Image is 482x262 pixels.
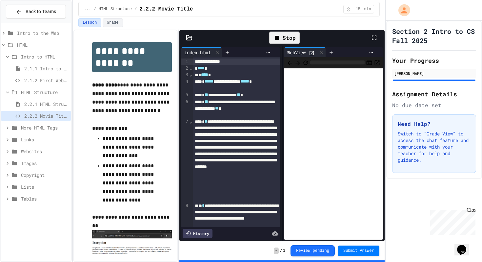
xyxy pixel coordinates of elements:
button: Grade [103,18,123,27]
p: Switch to "Grade View" to access the chat feature and communicate with your teacher for help and ... [398,131,471,163]
span: HTML Structure [99,7,132,12]
span: Fold line [189,72,192,77]
div: [PERSON_NAME] [394,70,474,76]
div: WebView [284,49,309,56]
div: No due date set [392,101,476,109]
div: My Account [392,3,412,18]
div: 8 [181,202,189,235]
button: Lesson [78,18,101,27]
div: 3 [181,72,189,78]
span: Fold line [189,65,192,71]
span: Submit Answer [343,248,374,253]
div: Stop [269,32,300,44]
span: / [134,7,137,12]
div: index.html [181,49,214,56]
span: Images [21,160,69,167]
span: 2.2.2 Movie Title [139,5,193,13]
span: Forward [294,59,301,67]
div: index.html [181,47,222,57]
span: More HTML Tags [21,124,69,131]
div: 7 [181,118,189,202]
iframe: chat widget [454,236,475,255]
button: Back to Teams [6,5,66,19]
span: HTML Structure [21,89,69,96]
div: WebView [284,47,326,57]
span: 2.2.1 HTML Structure [24,101,69,107]
button: Refresh [302,59,309,66]
div: 4 [181,79,189,92]
span: Back [287,59,293,67]
span: Copyright [21,172,69,179]
span: / [280,248,282,253]
span: min [364,7,371,12]
h1: Section 2 Intro to CS Fall 2025 [392,27,476,45]
span: Lists [21,183,69,190]
span: Intro to the Web [17,30,69,36]
span: - [274,248,279,254]
h3: Need Help? [398,120,471,128]
div: 1 [181,59,189,65]
div: 5 [181,92,189,98]
button: Open in new tab [374,59,380,66]
div: 2 [181,65,189,72]
span: Links [21,136,69,143]
span: ... [84,7,91,12]
h2: Your Progress [392,56,476,65]
span: 2.2.2 Movie Title [24,112,69,119]
span: Intro to HTML [21,53,69,60]
button: Review pending [291,245,335,256]
span: Back to Teams [26,8,56,15]
button: Console [366,59,372,66]
span: / [94,7,96,12]
span: HTML [17,41,69,48]
span: Websites [21,148,69,155]
div: History [183,229,212,238]
iframe: Web Preview [284,68,383,240]
span: 2.1.1 Intro to HTML [24,65,69,72]
div: 6 [181,99,189,119]
iframe: chat widget [428,207,475,235]
span: 1 [283,248,285,253]
span: 2.1.2 First Webpage [24,77,69,84]
span: Tables [21,195,69,202]
span: Fold line [189,119,192,124]
h2: Assignment Details [392,89,476,99]
button: Submit Answer [338,246,379,256]
div: Chat with us now!Close [3,3,45,42]
span: 15 [353,7,363,12]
